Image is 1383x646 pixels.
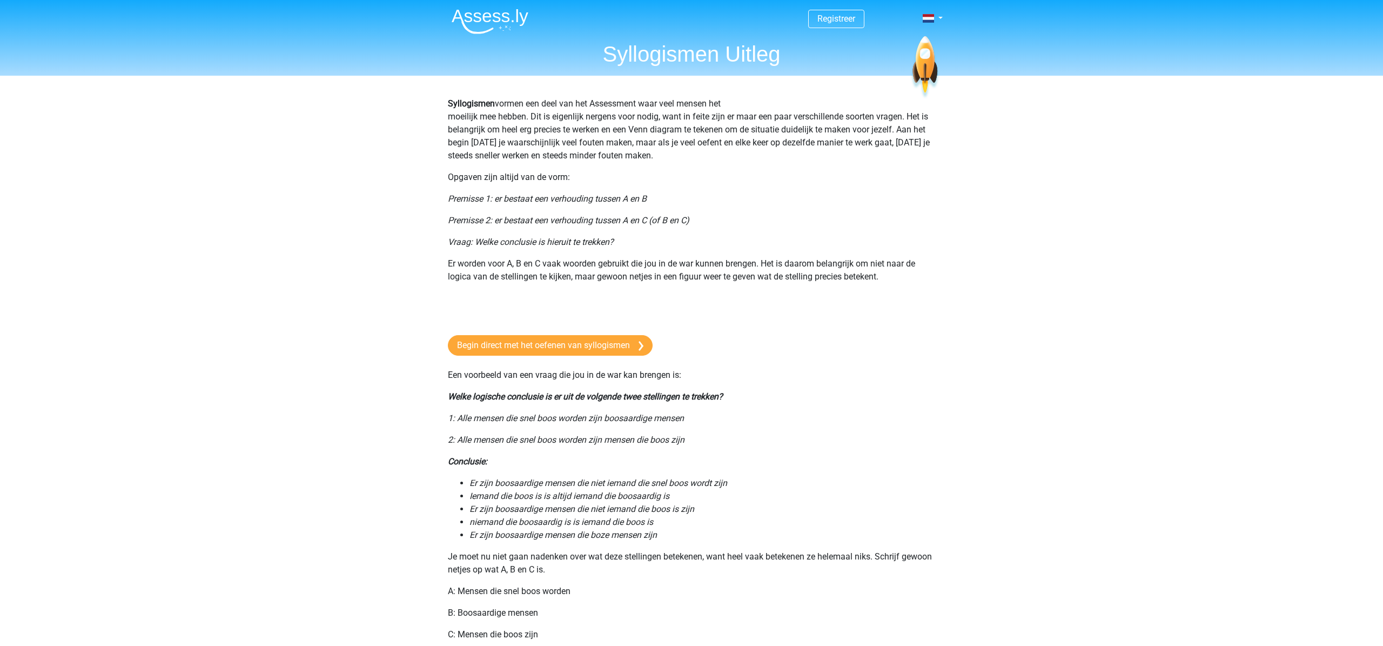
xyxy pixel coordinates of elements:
img: arrow-right.e5bd35279c78.svg [639,341,643,351]
i: Welke logische conclusie is er uit de volgende twee stellingen te trekken? [448,391,723,402]
i: Iemand die boos is is altijd iemand die boosaardig is [469,491,669,501]
img: Assessly [452,9,528,34]
p: Er worden voor A, B en C vaak woorden gebruikt die jou in de war kunnen brengen. Het is daarom be... [448,257,935,283]
p: vormen een deel van het Assessment waar veel mensen het moeilijk mee hebben. Dit is eigenlijk ner... [448,97,935,162]
i: Er zijn boosaardige mensen die niet iemand die boos is zijn [469,504,694,514]
h1: Syllogismen Uitleg [443,41,940,67]
img: spaceship.7d73109d6933.svg [910,36,940,99]
p: Een voorbeeld van een vraag die jou in de war kan brengen is: [448,369,935,382]
p: A: Mensen die snel boos worden [448,585,935,598]
i: Conclusie: [448,456,487,467]
i: Vraag: Welke conclusie is hieruit te trekken? [448,237,614,247]
i: Premisse 1: er bestaat een verhouding tussen A en B [448,194,647,204]
i: Er zijn boosaardige mensen die boze mensen zijn [469,530,657,540]
p: Je moet nu niet gaan nadenken over wat deze stellingen betekenen, want heel vaak betekenen ze hel... [448,550,935,576]
p: C: Mensen die boos zijn [448,628,935,641]
p: Opgaven zijn altijd van de vorm: [448,171,935,184]
a: Begin direct met het oefenen van syllogismen [448,335,653,356]
i: Premisse 2: er bestaat een verhouding tussen A en C (of B en C) [448,215,689,225]
a: Registreer [817,14,855,24]
b: Syllogismen [448,98,495,109]
i: niemand die boosaardig is is iemand die boos is [469,517,653,527]
i: 1: Alle mensen die snel boos worden zijn boosaardige mensen [448,413,684,423]
i: Er zijn boosaardige mensen die niet iemand die snel boos wordt zijn [469,478,727,488]
i: 2: Alle mensen die snel boos worden zijn mensen die boos zijn [448,435,684,445]
p: B: Boosaardige mensen [448,607,935,620]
